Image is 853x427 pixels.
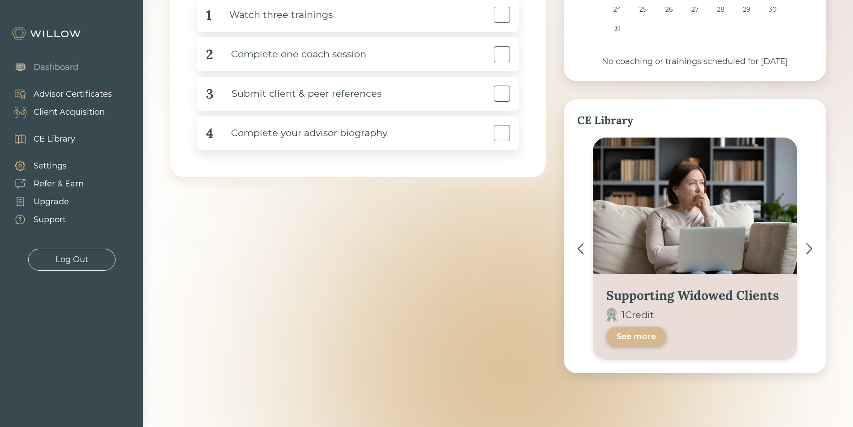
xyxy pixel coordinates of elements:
[206,44,213,65] div: 2
[806,243,813,254] img: >
[767,4,779,16] div: Choose Saturday, August 30th, 2025
[715,4,727,16] div: Choose Thursday, August 28th, 2025
[34,160,67,172] div: Settings
[741,4,753,16] div: Choose Friday, August 29th, 2025
[611,4,623,16] div: Choose Sunday, August 24th, 2025
[11,26,83,41] img: Willow
[34,61,78,73] div: Dashboard
[34,178,84,190] div: Refer & Earn
[4,58,78,76] a: Dashboard
[34,133,75,145] div: CE Library
[206,5,211,25] div: 1
[577,243,584,254] img: <
[577,112,813,129] div: CE Library
[56,254,88,266] div: Log Out
[34,214,66,226] div: Support
[34,196,69,208] div: Upgrade
[4,193,84,211] a: Upgrade
[34,106,105,118] div: Client Acquisition
[213,123,387,143] div: Complete your advisor biography
[577,56,813,68] div: No coaching or trainings scheduled for [DATE]
[4,130,75,148] a: CE Library
[611,23,623,35] div: Choose Sunday, August 31st, 2025
[637,4,649,16] div: Choose Monday, August 25th, 2025
[4,103,112,121] a: Client Acquisition
[622,308,654,322] div: 1 Credit
[663,4,675,16] div: Choose Tuesday, August 26th, 2025
[214,84,381,104] div: Submit client & peer references
[206,123,213,143] div: 4
[34,88,112,100] div: Advisor Certificates
[617,331,656,342] div: See more
[213,44,366,65] div: Complete one coach session
[206,84,214,104] div: 3
[606,287,779,303] div: Supporting Widowed Clients
[4,85,112,103] a: Advisor Certificates
[4,175,84,193] a: Refer & Earn
[689,4,701,16] div: Choose Wednesday, August 27th, 2025
[4,157,84,175] a: Settings
[211,5,333,25] div: Watch three trainings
